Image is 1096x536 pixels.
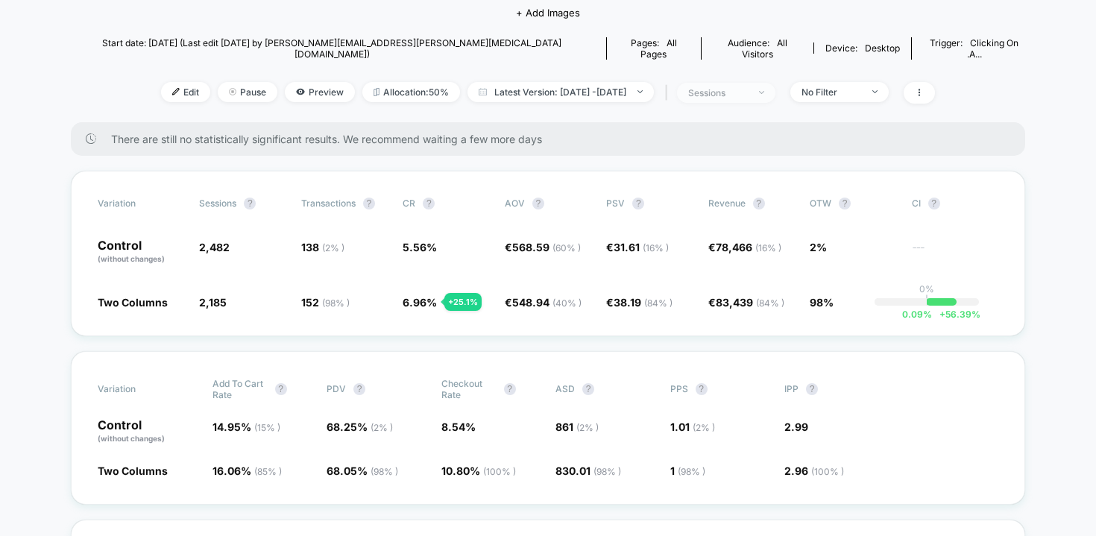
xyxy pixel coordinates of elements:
span: All Visitors [742,37,787,60]
span: Preview [285,82,355,102]
span: ( 2 % ) [576,422,599,433]
span: 2,185 [199,296,227,309]
span: 98% [810,296,834,309]
div: + 25.1 % [444,293,482,311]
span: Variation [98,378,180,400]
span: 0.09 % [902,309,932,320]
span: Sessions [199,198,236,209]
span: ( 2 % ) [693,422,715,433]
p: | [925,294,928,306]
span: € [606,296,673,309]
button: ? [532,198,544,209]
span: Device: [813,42,911,54]
span: ( 84 % ) [756,297,784,309]
span: (without changes) [98,434,165,443]
button: ? [582,383,594,395]
img: end [229,88,236,95]
span: IPP [784,383,799,394]
span: Transactions [301,198,356,209]
span: Allocation: 50% [362,82,460,102]
button: ? [632,198,644,209]
span: CI [912,198,994,209]
span: 68.05 % [327,464,398,477]
span: Variation [98,198,180,209]
span: 5.56 % [403,241,437,253]
span: 152 [301,296,350,309]
span: desktop [865,42,900,54]
span: CR [403,198,415,209]
img: end [872,90,878,93]
span: Start date: [DATE] (Last edit [DATE] by [PERSON_NAME][EMAIL_ADDRESS][PERSON_NAME][MEDICAL_DATA][D... [71,37,593,60]
button: ? [275,383,287,395]
span: ( 98 % ) [678,466,705,477]
span: ( 15 % ) [254,422,280,433]
span: Clicking on .a... [967,37,1019,60]
span: 568.59 [512,241,581,253]
span: ( 60 % ) [552,242,581,253]
span: Two Columns [98,296,168,309]
p: Control [98,239,184,265]
span: PDV [327,383,346,394]
span: 83,439 [716,296,784,309]
span: 78,466 [716,241,781,253]
span: 16.06 % [212,464,282,477]
img: end [637,90,643,93]
span: ( 85 % ) [254,466,282,477]
button: ? [753,198,765,209]
span: Pause [218,82,277,102]
span: ( 2 % ) [371,422,393,433]
span: € [606,241,669,253]
span: 2% [810,241,827,253]
span: 10.80 % [441,464,516,477]
span: AOV [505,198,525,209]
span: + Add Images [516,7,580,19]
span: € [708,241,781,253]
div: Audience: [713,37,802,60]
span: Edit [161,82,210,102]
span: 68.25 % [327,420,393,433]
span: ( 2 % ) [322,242,344,253]
span: 1 [670,464,705,477]
p: 0% [919,283,934,294]
span: 138 [301,241,344,253]
span: ( 100 % ) [811,466,844,477]
span: OTW [810,198,892,209]
span: PSV [606,198,625,209]
span: ( 16 % ) [755,242,781,253]
span: ASD [555,383,575,394]
span: ( 84 % ) [644,297,673,309]
span: 14.95 % [212,420,280,433]
span: Checkout Rate [441,378,497,400]
span: ( 100 % ) [483,466,516,477]
span: ( 98 % ) [371,466,398,477]
div: Pages: [618,37,690,60]
span: 2,482 [199,241,230,253]
span: ( 98 % ) [322,297,350,309]
span: € [505,241,581,253]
span: There are still no statistically significant results. We recommend waiting a few more days [111,133,995,145]
button: ? [928,198,940,209]
span: ( 16 % ) [643,242,669,253]
span: + [939,309,945,320]
span: 548.94 [512,296,582,309]
button: ? [353,383,365,395]
span: 861 [555,420,599,433]
span: ( 40 % ) [552,297,582,309]
span: Add To Cart Rate [212,378,268,400]
span: ( 98 % ) [593,466,621,477]
button: ? [423,198,435,209]
div: Trigger: [923,37,1025,60]
img: calendar [479,88,487,95]
button: ? [363,198,375,209]
span: Two Columns [98,464,168,477]
span: 2.96 [784,464,844,477]
span: (without changes) [98,254,165,263]
div: No Filter [801,86,861,98]
p: Control [98,419,198,444]
img: end [759,91,764,94]
span: PPS [670,383,688,394]
span: 830.01 [555,464,621,477]
button: ? [244,198,256,209]
div: sessions [688,87,748,98]
img: edit [172,88,180,95]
